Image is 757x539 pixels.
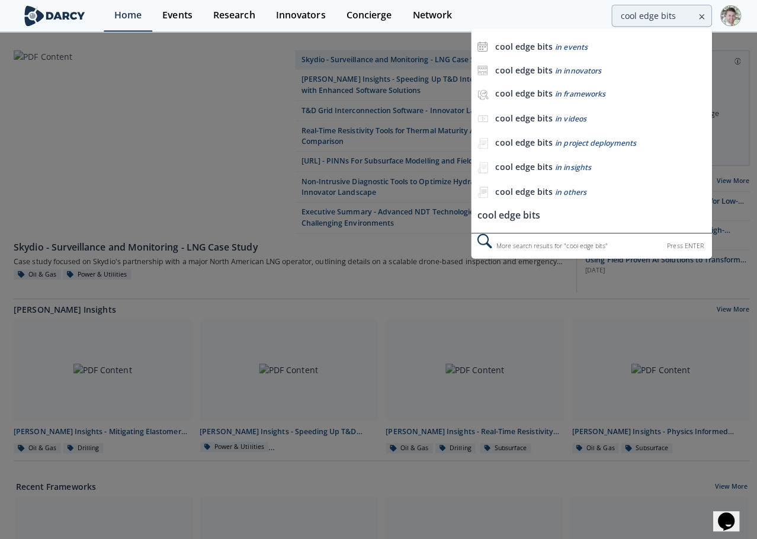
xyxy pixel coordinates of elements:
[551,113,582,123] span: in videos
[467,203,706,225] li: cool edge bits
[551,137,631,147] span: in project deployments
[492,64,548,75] b: cool edge bits
[662,238,698,251] div: Press ENTER
[607,5,706,27] input: Advanced Search
[467,231,706,256] div: More search results for " cool edge bits "
[409,11,448,20] div: Network
[492,111,548,123] b: cool edge bits
[344,11,389,20] div: Concierge
[22,5,86,26] img: logo-wide.svg
[274,11,323,20] div: Innovators
[707,492,745,527] iframe: chat widget
[551,185,582,195] span: in others
[551,161,586,171] span: in insights
[211,11,253,20] div: Research
[551,41,583,52] span: in events
[473,41,484,52] img: icon
[492,136,548,147] b: cool edge bits
[492,160,548,171] b: cool edge bits
[492,87,548,98] b: cool edge bits
[492,40,548,52] b: cool edge bits
[551,88,601,98] span: in frameworks
[113,11,140,20] div: Home
[714,5,735,26] img: Profile
[473,65,484,75] img: icon
[161,11,191,20] div: Events
[492,184,548,195] b: cool edge bits
[551,65,596,75] span: in innovators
